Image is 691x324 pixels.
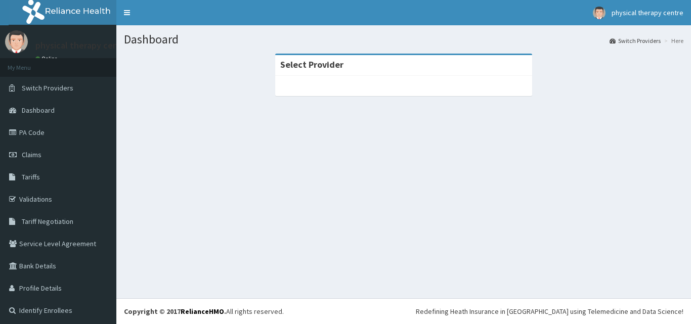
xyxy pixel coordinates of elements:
span: physical therapy centre [612,8,683,17]
a: RelianceHMO [181,307,224,316]
span: Claims [22,150,41,159]
a: Online [35,55,60,62]
strong: Copyright © 2017 . [124,307,226,316]
h1: Dashboard [124,33,683,46]
a: Switch Providers [610,36,661,45]
span: Tariffs [22,172,40,181]
footer: All rights reserved. [116,298,691,324]
li: Here [662,36,683,45]
img: User Image [5,30,28,53]
img: User Image [593,7,606,19]
p: physical therapy centre [35,41,130,50]
span: Tariff Negotiation [22,217,73,226]
div: Redefining Heath Insurance in [GEOGRAPHIC_DATA] using Telemedicine and Data Science! [416,306,683,316]
strong: Select Provider [280,59,343,70]
span: Dashboard [22,106,55,115]
span: Switch Providers [22,83,73,92]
